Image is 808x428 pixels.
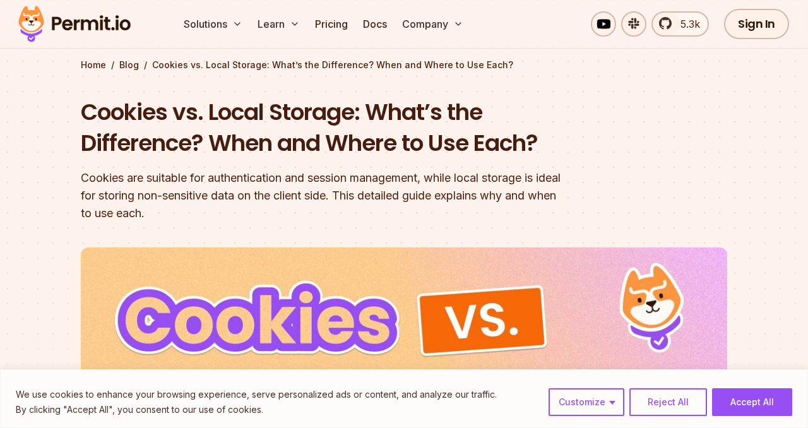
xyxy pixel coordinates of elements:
[724,9,789,39] a: Sign In
[651,11,709,37] a: 5.3k
[397,11,468,37] button: Company
[673,16,700,32] span: 5.3k
[16,402,497,417] p: By clicking "Accept All", you consent to our use of cookies.
[16,387,497,402] p: We use cookies to enhance your browsing experience, serve personalized ads or content, and analyz...
[629,388,707,416] button: Reject All
[549,388,624,416] button: Customize
[13,3,136,45] img: Permit logo
[81,59,106,71] a: Home
[179,11,247,37] button: Solutions
[712,388,792,416] button: Accept All
[81,169,566,222] div: Cookies are suitable for authentication and session management, while local storage is ideal for ...
[358,11,392,37] a: Docs
[81,59,727,71] div: / /
[252,11,305,37] button: Learn
[310,11,353,37] a: Pricing
[119,59,139,71] a: Blog
[81,97,566,159] h1: Cookies vs. Local Storage: What’s the Difference? When and Where to Use Each?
